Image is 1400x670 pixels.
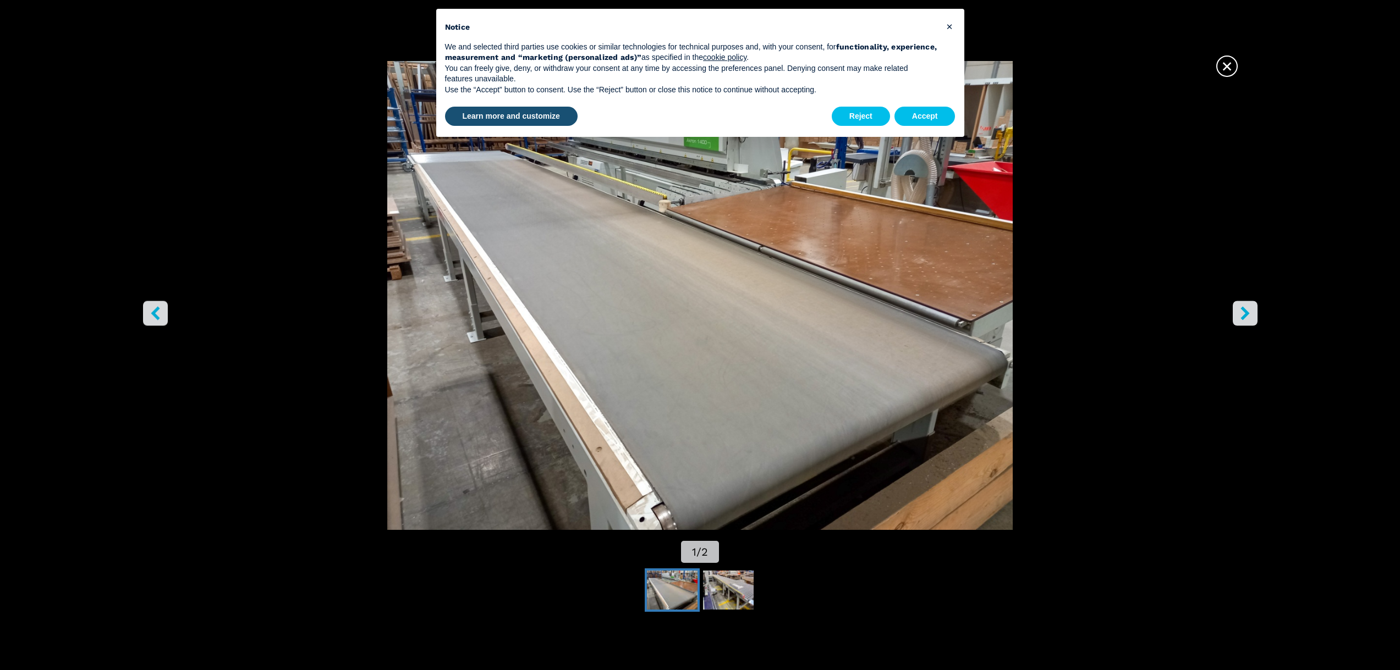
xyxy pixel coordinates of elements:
[445,42,937,62] strong: functionality, experience, measurement and “marketing (personalized ads)”
[703,571,754,610] img: 2b806255f4e65b8ba317208a517fb034
[445,63,938,85] p: You can freely give, deny, or withdraw your consent at any time by accessing the preferences pane...
[703,53,746,62] a: cookie policy
[70,61,1330,530] img: Panel Return Systems FORMETAL TR.RP
[445,22,938,33] h2: Notice
[445,85,938,96] p: Use the “Accept” button to consent. Use the “Reject” button or close this notice to continue with...
[692,546,696,557] span: 1
[696,546,701,557] span: /
[832,107,890,126] button: Reject
[701,546,708,557] span: 2
[894,107,956,126] button: Accept
[1217,54,1237,74] span: ×
[941,18,959,35] button: Close this notice
[1233,301,1258,325] button: right-button
[946,20,953,33] span: ×
[645,568,700,612] button: Go to Slide 1
[143,301,168,325] button: left-button
[647,571,698,610] img: 2c1d6cb36d8a42f5aa997720859229df
[1216,56,1238,77] button: close-button
[701,568,756,612] button: Go to Slide 2
[445,107,578,126] button: Learn more and customize
[445,42,938,63] p: We and selected third parties use cookies or similar technologies for technical purposes and, wit...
